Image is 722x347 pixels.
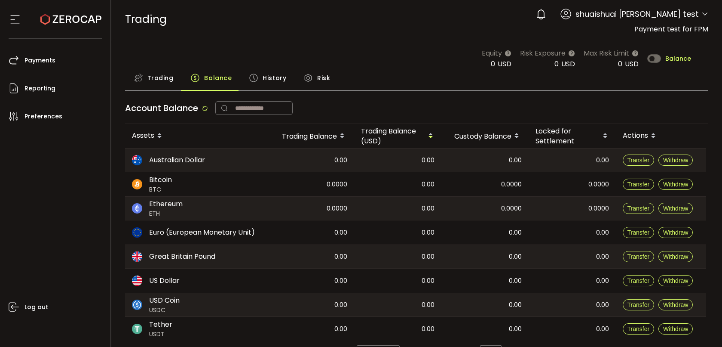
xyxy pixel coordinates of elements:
[482,48,502,59] span: Equity
[663,181,688,188] span: Withdraw
[501,180,522,189] span: 0.0000
[658,227,693,238] button: Withdraw
[422,276,434,286] span: 0.00
[149,306,180,315] span: USDC
[334,324,347,334] span: 0.00
[627,181,650,188] span: Transfer
[620,254,722,347] iframe: Chat Widget
[125,12,167,27] span: Trading
[509,252,522,262] span: 0.00
[509,276,522,286] span: 0.00
[334,276,347,286] span: 0.00
[588,204,609,214] span: 0.0000
[149,175,172,185] span: Bitcoin
[627,205,650,212] span: Transfer
[327,180,347,189] span: 0.0000
[529,126,616,146] div: Locked for Settlement
[596,276,609,286] span: 0.00
[627,253,650,260] span: Transfer
[149,251,215,262] span: Great Britain Pound
[658,203,693,214] button: Withdraw
[422,324,434,334] span: 0.00
[149,155,205,165] span: Australian Dollar
[422,204,434,214] span: 0.00
[520,48,566,59] span: Risk Exposure
[125,102,198,114] span: Account Balance
[317,69,330,87] span: Risk
[149,199,183,209] span: Ethereum
[623,179,655,190] button: Transfer
[501,204,522,214] span: 0.0000
[24,82,55,95] span: Reporting
[354,126,441,146] div: Trading Balance (USD)
[588,180,609,189] span: 0.0000
[658,179,693,190] button: Withdraw
[658,251,693,262] button: Withdraw
[132,179,142,189] img: btc_portfolio.svg
[422,300,434,310] span: 0.00
[509,324,522,334] span: 0.00
[132,251,142,262] img: gbp_portfolio.svg
[623,251,655,262] button: Transfer
[125,129,267,143] div: Assets
[149,276,180,286] span: US Dollar
[149,185,172,194] span: BTC
[625,59,639,69] span: USD
[441,129,529,143] div: Custody Balance
[334,252,347,262] span: 0.00
[561,59,575,69] span: USD
[132,203,142,214] img: eth_portfolio.svg
[422,180,434,189] span: 0.00
[149,319,172,330] span: Tether
[132,276,142,286] img: usd_portfolio.svg
[620,254,722,347] div: 聊天小组件
[618,59,622,69] span: 0
[634,24,708,34] span: Payment test for FPM
[663,205,688,212] span: Withdraw
[132,227,142,238] img: eur_portfolio.svg
[663,229,688,236] span: Withdraw
[623,155,655,166] button: Transfer
[596,300,609,310] span: 0.00
[509,228,522,238] span: 0.00
[24,301,48,313] span: Log out
[596,324,609,334] span: 0.00
[327,204,347,214] span: 0.0000
[422,228,434,238] span: 0.00
[658,155,693,166] button: Withdraw
[623,203,655,214] button: Transfer
[334,300,347,310] span: 0.00
[149,227,255,238] span: Euro (European Monetary Unit)
[498,59,511,69] span: USD
[132,324,142,334] img: usdt_portfolio.svg
[509,155,522,165] span: 0.00
[509,300,522,310] span: 0.00
[334,155,347,165] span: 0.00
[24,110,62,123] span: Preferences
[596,252,609,262] span: 0.00
[596,155,609,165] span: 0.00
[149,330,172,339] span: USDT
[422,252,434,262] span: 0.00
[132,155,142,165] img: aud_portfolio.svg
[422,155,434,165] span: 0.00
[554,59,559,69] span: 0
[491,59,495,69] span: 0
[334,228,347,238] span: 0.00
[267,129,354,143] div: Trading Balance
[147,69,174,87] span: Trading
[627,229,650,236] span: Transfer
[623,227,655,238] button: Transfer
[132,300,142,310] img: usdc_portfolio.svg
[584,48,629,59] span: Max Risk Limit
[627,157,650,164] span: Transfer
[24,54,55,67] span: Payments
[596,228,609,238] span: 0.00
[575,8,699,20] span: shuaishuai [PERSON_NAME] test
[663,157,688,164] span: Withdraw
[665,56,691,62] span: Balance
[149,295,180,306] span: USD Coin
[263,69,286,87] span: History
[616,129,706,143] div: Actions
[204,69,232,87] span: Balance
